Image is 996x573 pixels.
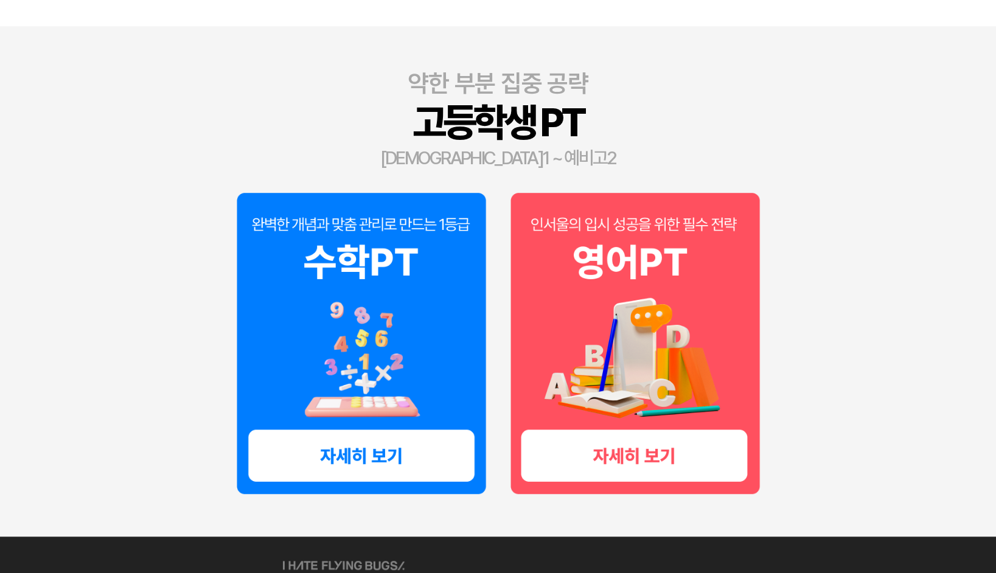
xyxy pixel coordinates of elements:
[408,69,588,98] div: 약한 부분 집중 공략
[413,98,583,147] div: 고등학생 PT
[380,147,616,168] div: [DEMOGRAPHIC_DATA]1 ~ 예비고2
[283,561,405,570] img: ihateflyingbugs
[510,193,760,493] img: high-english
[237,193,486,493] img: high-math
